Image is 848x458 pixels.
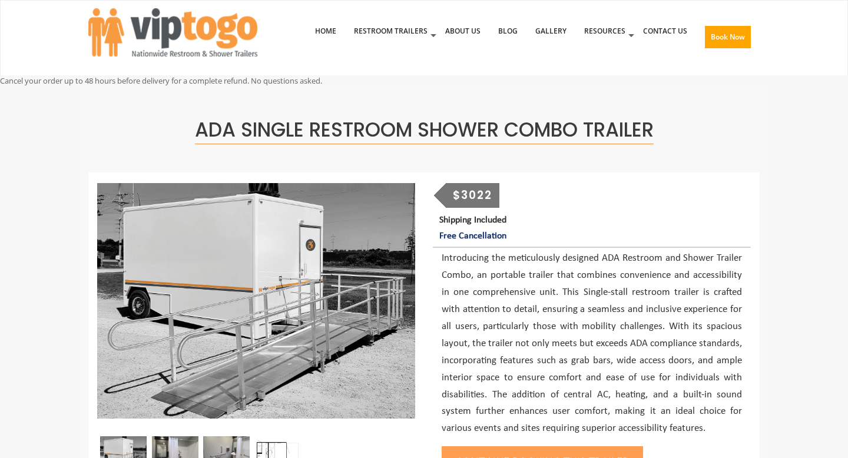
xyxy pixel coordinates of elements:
[439,213,751,244] p: Shipping Included
[436,1,489,62] a: About Us
[88,8,257,57] img: VIPTOGO
[345,1,436,62] a: Restroom Trailers
[489,1,526,62] a: Blog
[195,116,654,144] span: ADA Single Restroom Shower Combo Trailer
[97,183,415,419] img: ADA Single Restroom Shower Combo Trailer
[634,1,696,62] a: Contact Us
[696,1,760,74] a: Book Now
[442,250,742,437] p: Introducing the meticulously designed ADA Restroom and Shower Trailer Combo, an portable trailer ...
[526,1,575,62] a: Gallery
[575,1,634,62] a: Resources
[439,231,506,241] span: Free Cancellation
[705,26,751,48] button: Book Now
[306,1,345,62] a: Home
[446,183,500,208] div: $3022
